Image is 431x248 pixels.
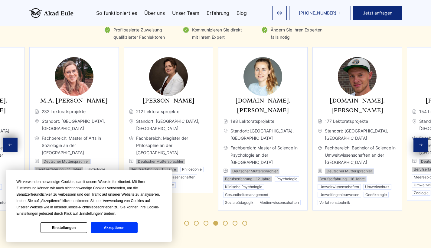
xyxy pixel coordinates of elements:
li: Philosophie [180,167,204,172]
img: M.A. Julia Hartmann [55,57,93,96]
div: Wir verwenden notwendige Cookies, damit unsere Website funktioniert. Mit Ihrer Zustimmung können ... [16,179,162,217]
a: So funktioniert es [96,11,137,15]
span: 212 Lektoratsprojekte [129,108,208,115]
li: Verfahrenstechnik [318,200,352,205]
li: Berufserfahrung - 16 Jahre [318,176,367,182]
li: Soziologie [86,167,107,172]
span: 198 Lektoratsprojekte [223,118,302,125]
li: Deutscher Muttersprachler [230,168,279,174]
div: 6 / 11 [218,47,308,210]
img: M.Sc. Anna Nowak [243,57,282,96]
li: Ändern Sie Ihren Experten, falls nötig [261,26,328,41]
span: Fachbereich: Master of Science in Psychologie an der [GEOGRAPHIC_DATA] [223,144,302,166]
li: Sozialpädagogik [223,200,255,205]
img: B.Sc. Eric Zimmermann [338,57,377,96]
span: Go to slide 2 [194,221,199,226]
h3: [DOMAIN_NAME]. [PERSON_NAME] [318,96,397,115]
span: 177 Lektoratsprojekte [318,118,397,125]
span: Standort: [GEOGRAPHIC_DATA], [GEOGRAPHIC_DATA] [223,127,302,142]
span: 232 Lektoratsprojekte [34,108,114,115]
div: 4 / 11 [29,47,119,214]
span: Standort: [GEOGRAPHIC_DATA], [GEOGRAPHIC_DATA] [129,118,208,132]
span: Standort: [GEOGRAPHIC_DATA], [GEOGRAPHIC_DATA] [318,127,397,142]
div: Cookie Consent Prompt [6,170,172,242]
li: Gesundheitsmanagement [223,192,270,197]
li: Berufserfahrung - 11 Jahre [34,167,83,172]
span: Go to slide 1 [184,221,189,226]
li: Berufserfahrung - 12 Jahre [223,176,272,182]
span: Fachbereich: Magister der Philosophie an der [GEOGRAPHIC_DATA] [129,135,208,156]
a: Unser Team [172,11,199,15]
a: Erfahrung [207,11,229,15]
li: Psychologie [275,176,299,182]
a: Blog [237,11,247,15]
h3: M.A. [PERSON_NAME] [34,96,114,106]
li: Deutscher Muttersprachler [42,159,91,164]
img: Dr. Eleanor Fischer [149,57,188,96]
li: Kommunizieren Sie direkt mit Ihrem Expert [182,26,249,41]
span: Go to slide 3 [204,221,208,226]
h3: [DOMAIN_NAME]. [PERSON_NAME] [223,96,302,115]
li: Geoökologie [364,192,389,197]
span: Go to slide 5 [223,221,228,226]
div: 5 / 11 [124,47,213,193]
span: Einstellungen [80,211,102,216]
button: Einstellungen [41,222,87,233]
div: Next slide [413,138,428,152]
div: Previous slide [3,138,18,152]
li: Profilbasierte Zuweisung qualifizierter Fachlektoren [104,26,170,41]
li: Berufserfahrung - 15 Jahre [129,167,178,172]
li: Umweltwissenschaften [318,184,361,190]
li: Medienwissenschaften [258,200,301,205]
a: [PHONE_NUMBER] [289,6,351,20]
button: Jetzt anfragen [353,6,402,20]
img: logo [29,8,73,18]
button: Akzeptieren [91,222,137,233]
li: Umweltschutz [363,184,391,190]
span: Cookie-Richtlinie [67,205,94,209]
span: Standort: [GEOGRAPHIC_DATA], [GEOGRAPHIC_DATA] [34,118,114,132]
img: email [277,11,282,15]
span: Go to slide 7 [242,221,247,226]
span: Go to slide 6 [233,221,237,226]
div: 7 / 11 [312,47,402,210]
a: Über uns [144,11,165,15]
li: Deutscher Muttersprachler [136,159,185,164]
span: Fachbereich: Master of Arts in Soziologie an der [GEOGRAPHIC_DATA] [34,135,114,156]
span: Fachbereich: Bachelor of Science in Umweltwissenschaften an der [GEOGRAPHIC_DATA] [318,144,397,166]
li: Literaturwissenschaften [153,175,197,180]
li: Deutscher Muttersprachler [325,168,374,174]
li: Umweltingenieurwesen [318,192,361,197]
span: [PHONE_NUMBER] [299,11,336,15]
h3: [PERSON_NAME] [129,96,208,106]
span: Go to slide 4 [213,221,218,226]
li: Klinische Psychologie [223,184,264,190]
li: Zoologie [412,190,430,196]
